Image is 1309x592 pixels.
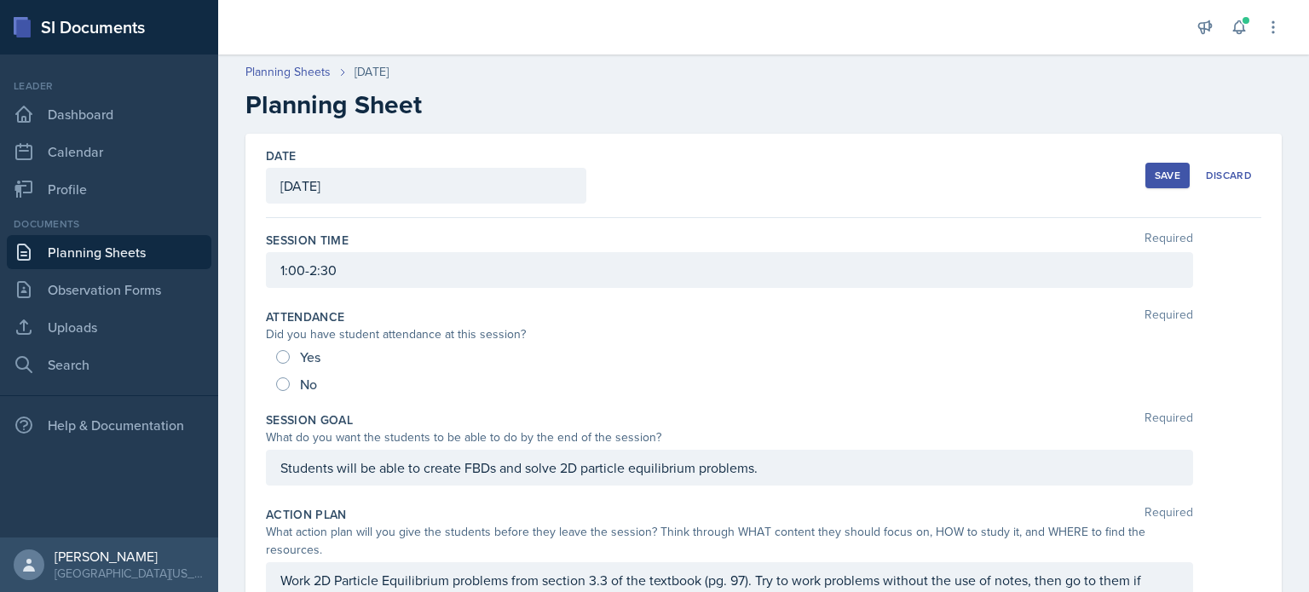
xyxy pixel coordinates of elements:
span: Yes [300,348,320,365]
span: Required [1145,232,1193,249]
div: Did you have student attendance at this session? [266,325,1193,343]
label: Session Goal [266,411,353,428]
div: Discard [1206,169,1252,182]
a: Observation Forms [7,273,211,307]
span: No [300,376,317,393]
div: What action plan will you give the students before they leave the session? Think through WHAT con... [266,523,1193,559]
a: Profile [7,172,211,206]
p: Students will be able to create FBDs and solve 2D particle equilibrium problems. [280,457,1179,478]
button: Discard [1197,163,1261,188]
a: Uploads [7,310,211,344]
label: Attendance [266,308,345,325]
div: [GEOGRAPHIC_DATA][US_STATE] in [GEOGRAPHIC_DATA] [55,565,205,582]
label: Action Plan [266,506,347,523]
div: Leader [7,78,211,94]
div: [PERSON_NAME] [55,548,205,565]
label: Date [266,147,296,164]
div: Help & Documentation [7,408,211,442]
a: Dashboard [7,97,211,131]
h2: Planning Sheet [245,89,1282,120]
div: Save [1155,169,1180,182]
span: Required [1145,506,1193,523]
span: Required [1145,308,1193,325]
div: What do you want the students to be able to do by the end of the session? [266,428,1193,446]
span: Required [1145,411,1193,428]
button: Save [1145,163,1190,188]
a: Planning Sheets [245,63,331,81]
a: Search [7,348,211,382]
div: [DATE] [355,63,389,81]
label: Session Time [266,232,349,249]
a: Calendar [7,135,211,169]
p: 1:00-2:30 [280,260,1179,280]
div: Documents [7,216,211,232]
a: Planning Sheets [7,235,211,269]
